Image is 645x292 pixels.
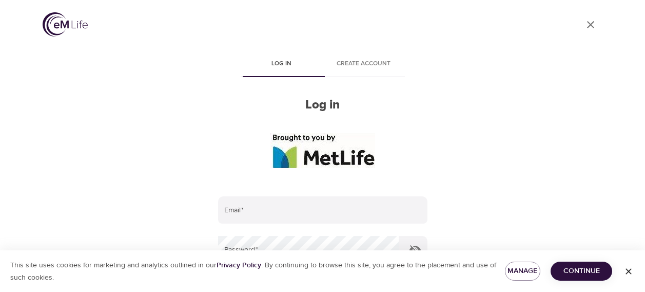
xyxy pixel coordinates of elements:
span: Create account [329,59,399,69]
h2: Log in [218,98,427,113]
a: close [578,12,603,37]
button: Continue [551,262,612,281]
span: Continue [559,265,604,278]
img: logo_960%20v2.jpg [270,133,375,168]
span: Manage [513,265,533,278]
a: Privacy Policy [217,261,261,270]
button: Manage [505,262,541,281]
div: disabled tabs example [218,52,427,77]
img: logo [43,12,88,36]
span: Log in [247,59,317,69]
